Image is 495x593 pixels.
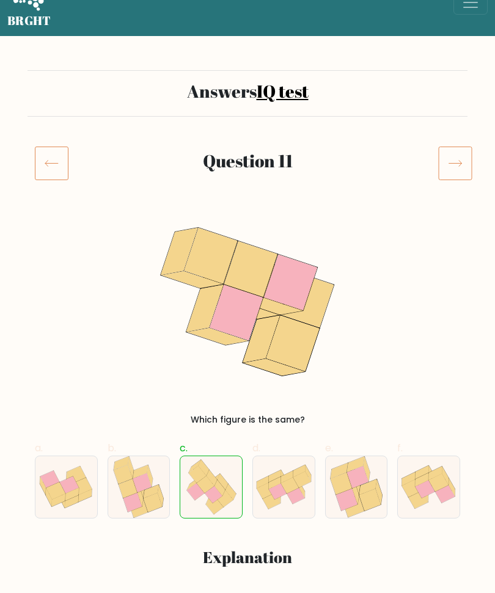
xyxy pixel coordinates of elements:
[252,442,260,456] span: d.
[35,442,43,456] span: a.
[325,442,333,456] span: e.
[42,548,453,567] h3: Explanation
[180,442,188,456] span: c.
[71,151,424,172] h2: Question 11
[257,80,309,103] a: IQ test
[35,81,460,102] h2: Answers
[108,442,116,456] span: b.
[42,414,453,427] div: Which figure is the same?
[7,14,51,29] h5: BRGHT
[397,442,403,456] span: f.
